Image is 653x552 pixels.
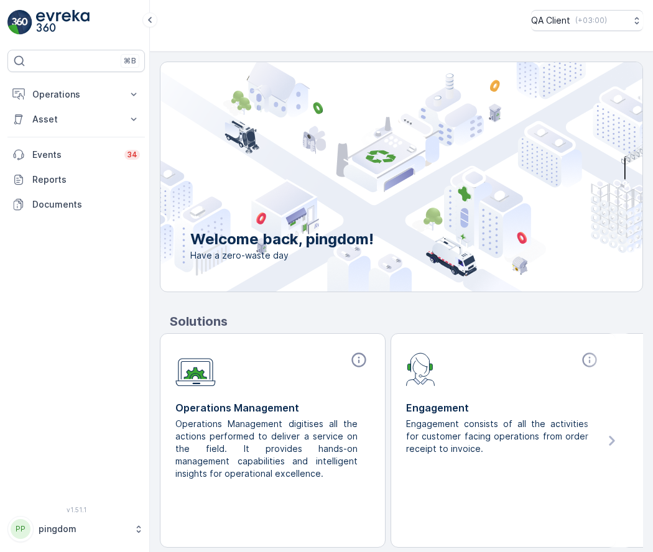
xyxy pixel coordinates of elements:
a: Events34 [7,142,145,167]
span: Have a zero-waste day [190,249,374,262]
p: Engagement [406,400,601,415]
div: PP [11,519,30,539]
p: pingdom [39,523,127,535]
p: Asset [32,113,120,126]
button: Operations [7,82,145,107]
p: Operations [32,88,120,101]
img: city illustration [104,62,642,292]
p: ⌘B [124,56,136,66]
a: Documents [7,192,145,217]
p: Events [32,149,117,161]
img: logo [7,10,32,35]
span: v 1.51.1 [7,506,145,513]
button: Asset [7,107,145,132]
p: Engagement consists of all the activities for customer facing operations from order receipt to in... [406,418,591,455]
button: QA Client(+03:00) [531,10,643,31]
a: Reports [7,167,145,192]
p: Operations Management [175,400,370,415]
p: ( +03:00 ) [575,16,607,25]
p: Solutions [170,312,643,331]
img: module-icon [175,351,216,387]
img: logo_light-DOdMpM7g.png [36,10,90,35]
button: PPpingdom [7,516,145,542]
img: module-icon [406,351,435,386]
p: Operations Management digitises all the actions performed to deliver a service on the field. It p... [175,418,360,480]
p: Reports [32,173,140,186]
p: Documents [32,198,140,211]
p: Welcome back, pingdom! [190,229,374,249]
p: QA Client [531,14,570,27]
p: 34 [127,150,137,160]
